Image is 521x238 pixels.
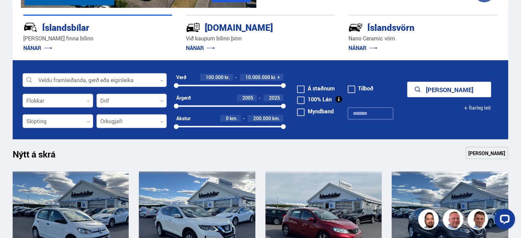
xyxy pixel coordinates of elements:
[23,35,172,42] p: [PERSON_NAME] finna bílinn
[186,44,215,52] a: NÁNAR
[297,109,334,114] label: Myndband
[176,95,191,101] div: Árgerð
[297,86,335,91] label: Á staðnum
[206,74,224,80] span: 100.000
[245,74,270,80] span: 10.000.000
[463,100,491,116] button: Ítarleg leit
[489,206,518,235] iframe: LiveChat chat widget
[186,21,310,33] div: [DOMAIN_NAME]
[348,20,363,35] img: -Svtn6bYgwAsiwNX.svg
[13,149,67,163] h1: Nýtt á skrá
[186,20,200,35] img: tr5P-W3DuiFaO7aO.svg
[469,210,489,231] img: FbJEzSuNWCJXmdc-.webp
[348,44,378,52] a: NÁNAR
[348,21,473,33] div: Íslandsvörn
[225,75,230,80] span: kr.
[348,86,374,91] label: Tilboð
[444,210,465,231] img: siFngHWaQ9KaOqBr.png
[176,75,186,80] div: Verð
[230,116,238,121] span: km.
[348,35,497,42] p: Nano Ceramic vörn
[272,116,280,121] span: km.
[226,115,229,122] span: 0
[269,95,280,101] span: 2025
[271,75,276,80] span: kr.
[176,116,191,121] div: Akstur
[186,35,335,42] p: Við kaupum bílinn þinn
[242,95,253,101] span: 2005
[466,147,508,159] a: [PERSON_NAME]
[23,20,38,35] img: JRvxyua_JYH6wB4c.svg
[23,21,148,33] div: Íslandsbílar
[407,82,491,97] button: [PERSON_NAME]
[253,115,271,122] span: 200.000
[419,210,440,231] img: nhp88E3Fdnt1Opn2.png
[277,75,280,80] span: +
[297,97,332,102] label: 100% Lán
[23,44,52,52] a: NÁNAR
